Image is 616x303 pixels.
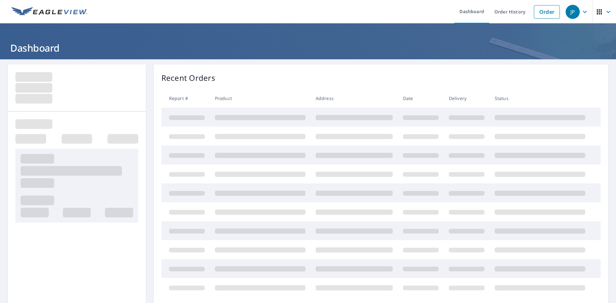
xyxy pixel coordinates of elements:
th: Date [398,89,444,108]
th: Report # [161,89,210,108]
h1: Dashboard [8,41,608,55]
th: Status [490,89,590,108]
div: JP [566,5,580,19]
a: Order [534,5,560,19]
th: Product [210,89,311,108]
th: Address [311,89,398,108]
th: Delivery [444,89,490,108]
img: EV Logo [12,7,87,17]
p: Recent Orders [161,72,215,84]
